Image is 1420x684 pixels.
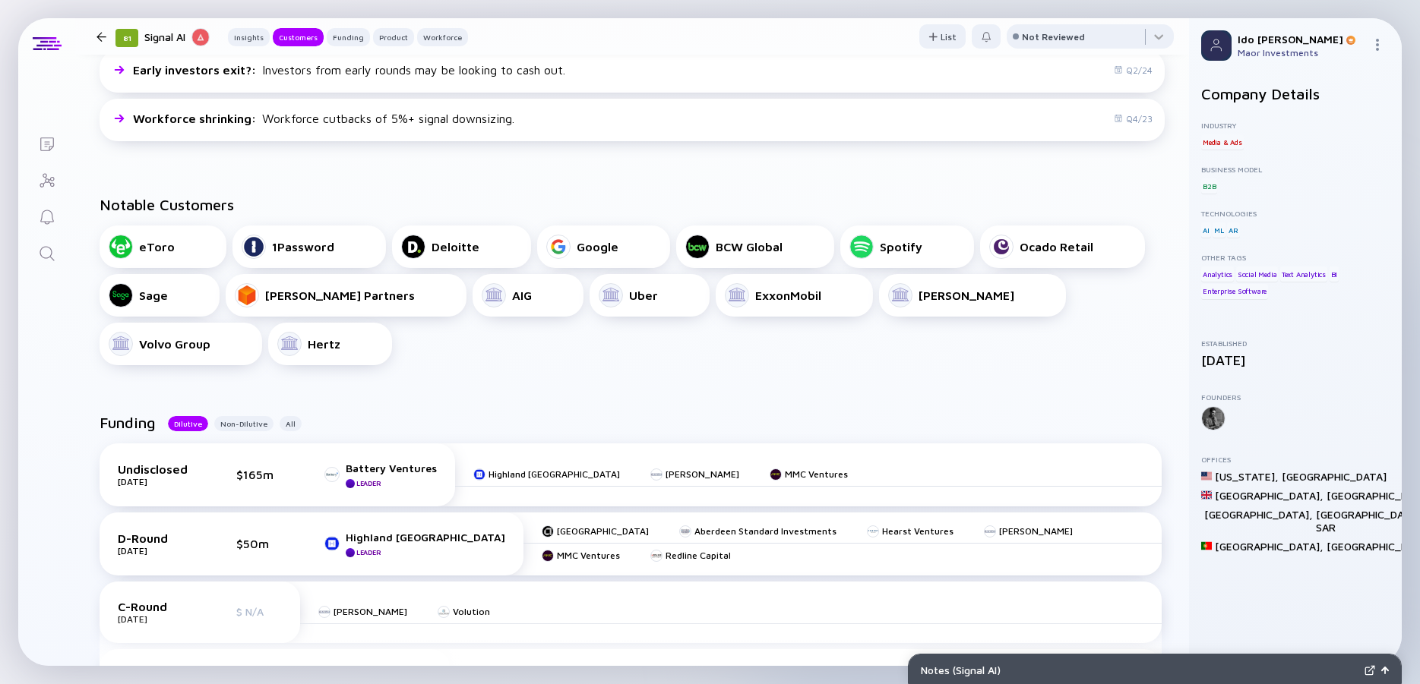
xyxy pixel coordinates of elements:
[1201,222,1211,238] div: AI
[100,225,226,268] a: eToro
[228,30,270,45] div: Insights
[1201,134,1244,150] div: Media & Ads
[133,112,514,125] div: Workforce cutbacks of 5%+ signal downsizing.
[118,545,194,556] div: [DATE]
[324,462,437,488] a: Battery VenturesLeader
[1280,266,1327,282] div: Text Analytics
[139,337,210,351] div: Volvo Group
[346,531,505,544] div: Highland [GEOGRAPHIC_DATA]
[373,28,414,46] button: Product
[272,240,334,254] div: 1Password
[577,240,618,254] div: Google
[232,225,386,268] a: 1Password
[417,28,468,46] button: Workforce
[1201,253,1390,262] div: Other Tags
[473,468,620,480] a: Highland [GEOGRAPHIC_DATA]
[1020,240,1093,254] div: Ocado Retail
[1201,490,1212,500] img: United Kingdom Flag
[666,468,739,480] div: [PERSON_NAME]
[273,30,324,45] div: Customers
[512,288,532,302] div: AIG
[1201,30,1232,61] img: Profile Picture
[1201,392,1390,402] div: Founders
[1201,339,1390,348] div: Established
[356,548,381,556] div: Leader
[716,240,783,254] div: BCW Global
[679,525,837,537] a: Aberdeen Standard Investments
[1238,33,1365,46] div: Ido [PERSON_NAME]
[1201,455,1390,464] div: Offices
[346,462,437,474] div: Battery Ventures
[139,240,175,254] div: eToro
[18,234,75,270] a: Search
[1365,665,1375,676] img: Expand Notes
[1330,266,1339,282] div: BI
[489,468,620,480] div: Highland [GEOGRAPHIC_DATA]
[236,537,282,550] div: $50m
[356,479,381,487] div: Leader
[100,414,156,431] h2: Funding
[133,63,565,77] div: Investors from early rounds may be looking to cash out.
[115,29,138,47] div: 81
[1201,266,1234,282] div: Analytics
[650,468,739,480] a: [PERSON_NAME]
[1215,540,1324,553] div: [GEOGRAPHIC_DATA] ,
[1215,489,1324,502] div: [GEOGRAPHIC_DATA] ,
[139,288,168,302] div: Sage
[1201,85,1390,102] h2: Company Details
[236,468,282,481] div: $165m
[919,25,966,49] div: List
[432,240,479,254] div: Deloitte
[236,605,282,618] div: $ N/A
[694,525,837,537] div: Aberdeen Standard Investments
[1238,47,1365,58] div: Maor Investments
[100,196,1165,213] h2: Notable Customers
[118,462,194,476] div: Undisclosed
[880,240,922,254] div: Spotify
[334,606,407,617] div: [PERSON_NAME]
[18,197,75,234] a: Reminders
[1114,65,1153,76] div: Q2/24
[144,27,210,46] div: Signal AI
[1236,266,1279,282] div: Social Media
[1371,39,1384,51] img: Menu
[373,30,414,45] div: Product
[308,337,340,351] div: Hertz
[1201,284,1268,299] div: Enterprise Software
[984,525,1073,537] a: [PERSON_NAME]
[1022,31,1085,43] div: Not Reviewed
[919,288,1014,302] div: [PERSON_NAME]
[919,24,966,49] button: List
[1201,541,1212,551] img: Portugal Flag
[118,600,194,613] div: C-Round
[1114,113,1153,125] div: Q4/23
[280,416,302,431] button: All
[118,531,194,545] div: D-Round
[1381,667,1389,674] img: Open Notes
[168,416,208,431] button: Dilutive
[1213,222,1226,238] div: ML
[557,550,620,561] div: MMC Ventures
[1201,471,1212,481] img: United States Flag
[1201,209,1390,218] div: Technologies
[666,550,731,561] div: Redline Capital
[557,525,649,537] div: [GEOGRAPHIC_DATA]
[785,468,848,480] div: MMC Ventures
[755,288,821,302] div: ExxonMobil
[133,63,259,77] span: Early investors exit? :
[453,606,490,617] div: Volution
[18,161,75,197] a: Investor Map
[417,30,468,45] div: Workforce
[214,416,274,431] button: Non-Dilutive
[18,125,75,161] a: Lists
[999,525,1073,537] div: [PERSON_NAME]
[133,112,259,125] span: Workforce shrinking :
[327,28,370,46] button: Funding
[1201,352,1390,368] div: [DATE]
[1201,165,1390,174] div: Business Model
[273,28,324,46] button: Customers
[650,550,731,561] a: Redline Capital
